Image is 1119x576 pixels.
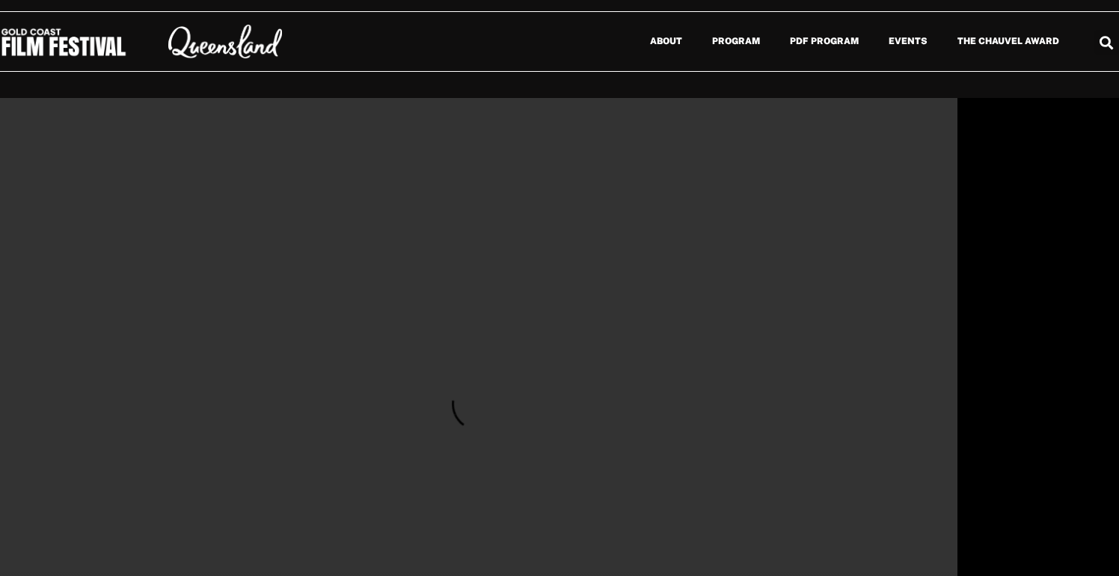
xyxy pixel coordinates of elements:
[874,24,942,58] a: Events
[1094,30,1119,55] div: Search
[942,24,1074,58] a: The Chauvel Award
[697,24,775,58] a: Program
[317,24,1074,58] nav: Menu
[775,24,874,58] a: PDF Program
[635,24,697,58] a: About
